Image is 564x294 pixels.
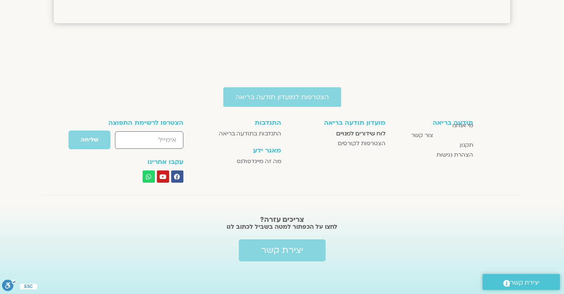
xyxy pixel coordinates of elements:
span: הצטרפות למועדון תודעה בריאה [236,93,329,101]
span: יצירת קשר [261,245,303,255]
span: צור קשר [411,130,433,140]
a: הצטרפות למועדון תודעה בריאה [223,87,341,107]
span: מה זה מיינדפולנס [237,157,281,166]
h3: מאגר ידע [206,147,281,154]
h3: תודעה בריאה [433,119,473,126]
span: תקנון [460,140,473,150]
span: יצירת קשר [510,277,540,288]
a: יצירת קשר [482,274,560,290]
form: טופס חדש [91,130,183,154]
span: התנדבות בתודעה בריאה [219,129,281,139]
span: הצהרת נגישות [436,150,473,160]
h2: צריכים עזרה? [70,216,494,224]
h3: מועדון תודעה בריאה [289,119,385,126]
span: שליחה [81,137,98,143]
input: אימייל [115,131,183,149]
h2: לחצו על הכפתור למטה בשביל לכתוב לנו [70,223,494,231]
h3: התנדבות [206,119,281,126]
h3: הצטרפו לרשימת התפוצה [91,119,183,126]
a: יצירת קשר [239,239,326,261]
h3: עקבו אחרינו [91,158,183,166]
span: לוח שידורים למנויים [336,129,386,139]
a: מי אנחנו [394,121,474,130]
span: הצטרפות לקורסים [338,139,386,148]
a: הצטרפות למועדון תודעה בריאה [223,93,341,102]
a: הצטרפות לקורסים [289,139,385,148]
a: צור קשר [394,130,434,140]
a: הצהרת נגישות [394,150,474,160]
a: התנדבות בתודעה בריאה [206,129,281,139]
span: מי אנחנו [452,121,473,130]
a: מה זה מיינדפולנס [206,157,281,166]
a: תודעה בריאה [433,119,473,120]
a: תקנון [394,140,474,150]
button: שליחה [68,130,111,150]
a: לוח שידורים למנויים [289,129,385,139]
